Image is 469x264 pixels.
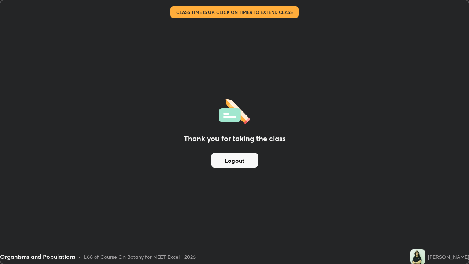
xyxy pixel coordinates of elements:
div: [PERSON_NAME] [428,253,469,261]
div: L68 of Course On Botany for NEET Excel 1 2026 [84,253,196,261]
img: b717d25577f447d5b7b8baad72da35ae.jpg [410,249,425,264]
h2: Thank you for taking the class [184,133,286,144]
img: offlineFeedback.1438e8b3.svg [219,96,250,124]
div: • [78,253,81,261]
button: Logout [211,153,258,168]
